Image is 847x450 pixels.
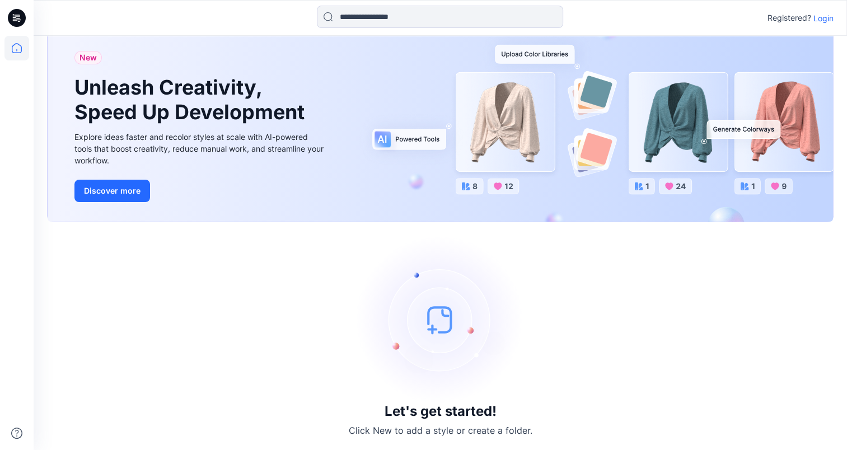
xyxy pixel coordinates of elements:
[74,131,326,166] div: Explore ideas faster and recolor styles at scale with AI-powered tools that boost creativity, red...
[74,180,150,202] button: Discover more
[357,236,525,404] img: empty-state-image.svg
[74,180,326,202] a: Discover more
[385,404,497,419] h3: Let's get started!
[813,12,834,24] p: Login
[349,424,532,437] p: Click New to add a style or create a folder.
[74,76,310,124] h1: Unleash Creativity, Speed Up Development
[79,51,97,64] span: New
[768,11,811,25] p: Registered?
